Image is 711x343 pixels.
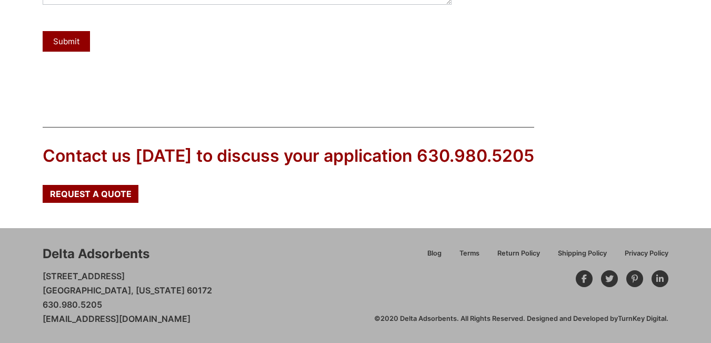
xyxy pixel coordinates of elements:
[418,248,450,266] a: Blog
[43,313,191,324] a: [EMAIL_ADDRESS][DOMAIN_NAME]
[618,315,666,322] a: TurnKey Digital
[43,185,138,203] a: Request a Quote
[497,250,540,257] span: Return Policy
[558,250,607,257] span: Shipping Policy
[374,314,668,324] div: ©2020 Delta Adsorbents. All Rights Reserved. Designed and Developed by .
[488,248,549,266] a: Return Policy
[450,248,488,266] a: Terms
[43,269,212,327] p: [STREET_ADDRESS] [GEOGRAPHIC_DATA], [US_STATE] 60172 630.980.5205
[43,31,90,52] button: Submit
[549,248,616,266] a: Shipping Policy
[50,190,132,198] span: Request a Quote
[459,250,479,257] span: Terms
[616,248,668,266] a: Privacy Policy
[43,144,534,168] div: Contact us [DATE] to discuss your application 630.980.5205
[625,250,668,257] span: Privacy Policy
[427,250,442,257] span: Blog
[43,245,149,263] div: Delta Adsorbents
